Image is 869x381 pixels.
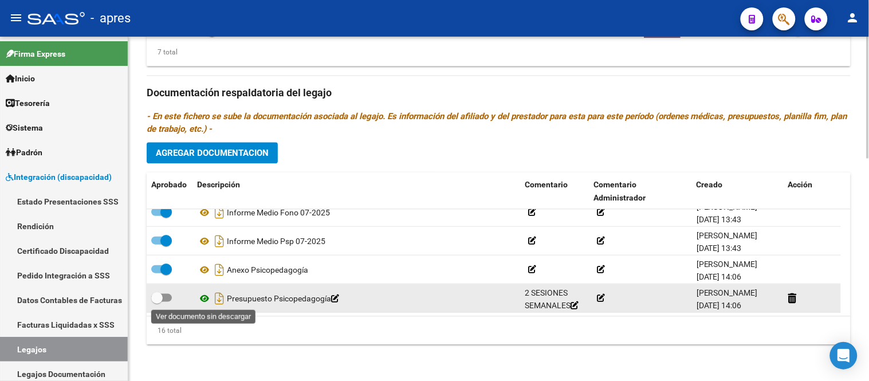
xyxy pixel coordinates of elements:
span: Integración (discapacidad) [6,171,112,183]
i: Descargar documento [212,203,227,221]
i: Descargar documento [212,231,227,250]
div: 16 total [147,324,182,337]
span: Sistema [6,121,43,134]
span: Inicio [6,72,35,85]
span: Comentario [525,180,568,189]
span: [DATE] 14:06 [697,272,742,281]
span: Creado [697,180,723,189]
datatable-header-cell: Creado [692,172,784,210]
div: Open Intercom Messenger [830,342,858,370]
span: Descripción [197,180,240,189]
span: [PERSON_NAME] [697,259,758,268]
span: [PERSON_NAME] [697,202,758,211]
div: Informe Medio Psp 07-2025 [197,231,516,250]
span: [DATE] 14:06 [697,300,742,309]
span: Tesorería [6,97,50,109]
datatable-header-cell: Comentario [520,172,589,210]
datatable-header-cell: Acción [784,172,841,210]
datatable-header-cell: Aprobado [147,172,192,210]
span: 2 SESIONES SEMANALES [525,288,579,310]
mat-icon: menu [9,11,23,25]
span: [PERSON_NAME] [697,230,758,239]
span: Aprobado [151,180,187,189]
span: Comentario Administrador [593,180,646,202]
span: Acción [788,180,813,189]
div: 7 total [147,46,178,58]
i: Descargar documento [212,289,227,307]
span: [DATE] 13:43 [697,243,742,252]
div: Anexo Psicopedagogía [197,260,516,278]
span: [PERSON_NAME] [697,288,758,297]
span: Firma Express [6,48,65,60]
i: Descargar documento [212,260,227,278]
h3: Documentación respaldatoria del legajo [147,85,851,101]
div: Informe Medio Fono 07-2025 [197,203,516,221]
span: [DATE] 13:43 [697,214,742,223]
span: Padrón [6,146,42,159]
button: Agregar Documentacion [147,142,278,163]
mat-icon: person [846,11,860,25]
i: - En este fichero se sube la documentación asociada al legajo. Es información del afiliado y del ... [147,111,847,134]
span: Agregar Documentacion [156,148,269,158]
datatable-header-cell: Descripción [192,172,520,210]
datatable-header-cell: Comentario Administrador [589,172,692,210]
span: - apres [91,6,131,31]
div: Presupuesto Psicopedagogía [197,289,516,307]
